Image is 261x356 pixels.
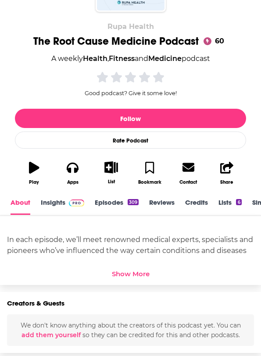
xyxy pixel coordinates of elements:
[109,54,135,63] a: Fitness
[83,54,107,63] a: Health
[169,156,207,190] a: Contact
[107,54,109,63] span: ,
[15,156,54,190] button: Play
[128,199,139,205] div: 309
[95,198,139,215] a: Episodes309
[138,179,161,185] div: Bookmark
[69,199,84,206] img: Podchaser Pro
[107,22,154,31] span: Rupa Health
[15,109,246,128] button: Follow
[41,198,84,215] a: InsightsPodchaser Pro
[65,71,197,96] div: Good podcast? Give it some love!
[218,198,241,215] a: Lists6
[179,179,197,185] div: Contact
[29,179,39,185] div: Play
[220,179,233,185] div: Share
[108,179,115,185] div: List
[130,156,169,190] button: Bookmark
[85,90,177,96] span: Good podcast? Give it some love!
[21,331,81,338] button: add them yourself
[92,156,131,190] button: List
[236,199,241,205] div: 6
[54,156,92,190] button: Apps
[11,198,30,215] a: About
[135,54,148,63] span: and
[21,321,241,339] span: We don't know anything about the creators of this podcast yet . You can so they can be credited f...
[51,53,210,64] div: A weekly podcast
[7,234,254,289] div: In each episode, we’ll meet renowned medical experts, specialists and pioneers who’ve influenced ...
[148,54,182,63] a: Medicine
[207,156,246,190] button: Share
[202,36,228,46] a: 60
[206,36,228,46] span: 60
[67,179,79,185] div: Apps
[7,299,64,307] h2: Creators & Guests
[149,198,175,215] a: Reviews
[15,132,246,149] div: Rate Podcast
[185,198,208,215] a: Credits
